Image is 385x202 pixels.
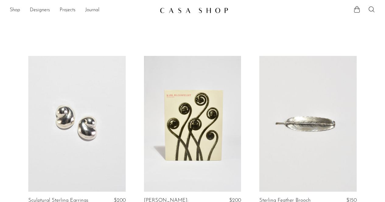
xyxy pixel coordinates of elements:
a: Shop [10,6,20,14]
ul: NEW HEADER MENU [10,5,155,15]
a: Journal [85,6,100,14]
a: Projects [60,6,75,14]
a: Designers [30,6,50,14]
nav: Desktop navigation [10,5,155,15]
